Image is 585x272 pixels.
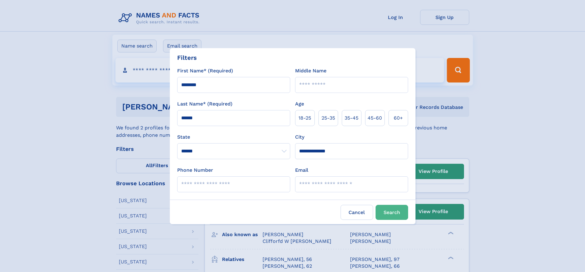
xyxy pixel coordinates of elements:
[322,114,335,122] span: 25‑35
[177,53,197,62] div: Filters
[298,114,311,122] span: 18‑25
[345,114,358,122] span: 35‑45
[295,100,304,108] label: Age
[394,114,403,122] span: 60+
[368,114,382,122] span: 45‑60
[295,67,326,75] label: Middle Name
[177,67,233,75] label: First Name* (Required)
[376,205,408,220] button: Search
[177,167,213,174] label: Phone Number
[177,100,232,108] label: Last Name* (Required)
[341,205,373,220] label: Cancel
[295,167,308,174] label: Email
[295,133,304,141] label: City
[177,133,290,141] label: State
